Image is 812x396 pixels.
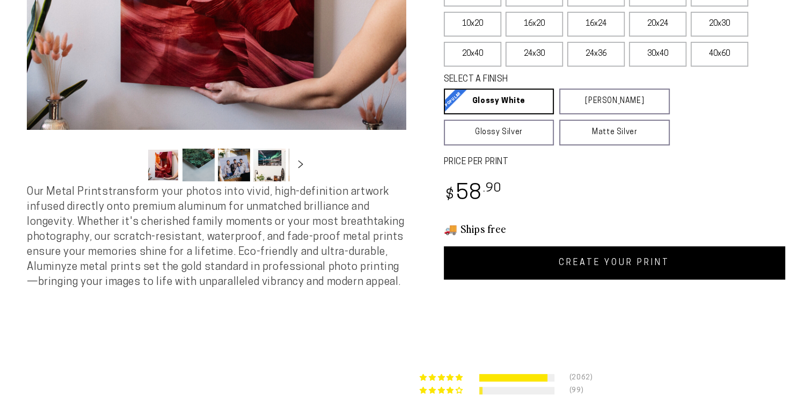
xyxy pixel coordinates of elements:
label: 16x24 [567,12,625,36]
a: [PERSON_NAME] [559,89,670,114]
label: 20x40 [444,42,501,67]
label: 24x30 [506,42,563,67]
label: PRICE PER PRINT [444,156,786,168]
div: 91% (2062) reviews with 5 star rating [420,374,464,382]
a: Glossy White [444,89,554,114]
button: Load image 2 in gallery view [182,149,215,181]
label: 40x60 [691,42,748,67]
label: 16x20 [506,12,563,36]
a: Glossy Silver [444,120,554,145]
div: 4% (99) reviews with 4 star rating [420,387,464,395]
a: CREATE YOUR PRINT [444,246,786,280]
button: Load image 3 in gallery view [218,149,250,181]
label: 10x20 [444,12,501,36]
bdi: 58 [444,184,502,204]
button: Load image 4 in gallery view [253,149,286,181]
a: Matte Silver [559,120,670,145]
span: $ [445,188,455,203]
label: 20x30 [691,12,748,36]
label: 24x36 [567,42,625,67]
label: 20x24 [629,12,686,36]
h3: 🚚 Ships free [444,222,786,236]
div: (2062) [569,374,582,382]
button: Slide left [120,153,144,177]
legend: SELECT A FINISH [444,74,645,86]
button: Slide right [289,153,312,177]
sup: .90 [482,182,502,195]
button: Load image 1 in gallery view [147,149,179,181]
div: (99) [569,387,582,394]
label: 30x40 [629,42,686,67]
span: Our Metal Prints transform your photos into vivid, high-definition artwork infused directly onto ... [27,187,404,288]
